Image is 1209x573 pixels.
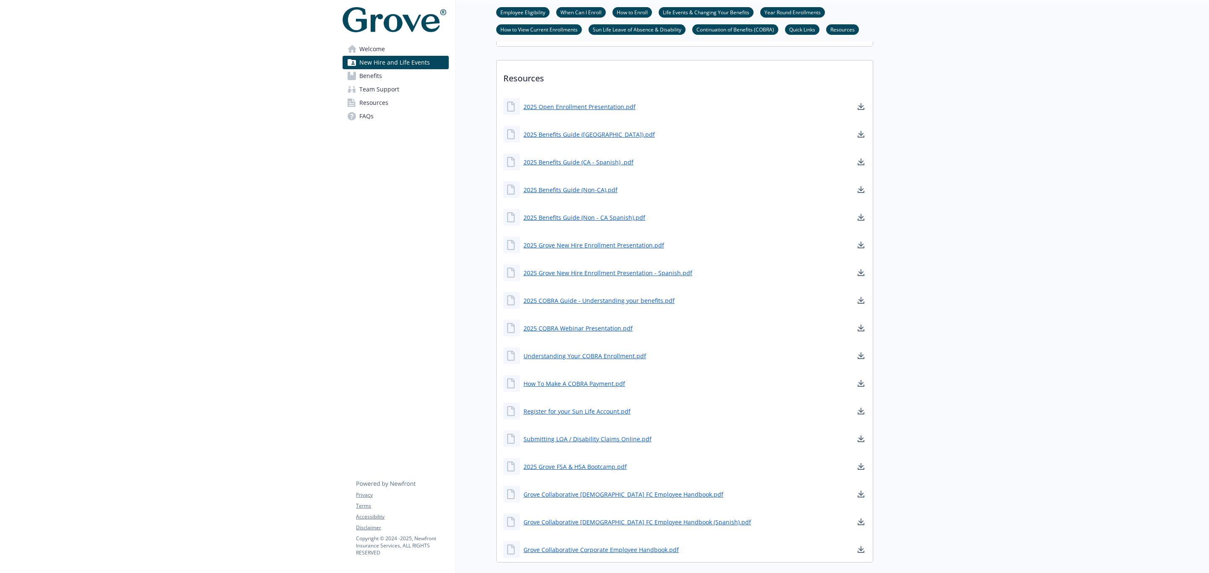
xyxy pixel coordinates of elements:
[343,109,449,123] a: FAQs
[359,56,430,69] span: New Hire and Life Events
[343,56,449,69] a: New Hire and Life Events
[343,83,449,96] a: Team Support
[826,25,859,33] a: Resources
[523,158,633,167] a: 2025 Benefits Guide (CA - Spanish) .pdf
[589,25,686,33] a: Sun Life Leave of Absence & Disability
[856,240,866,250] a: download document
[856,406,866,416] a: download document
[856,212,866,222] a: download document
[496,8,550,16] a: Employee Eligibility
[523,490,723,499] a: Grove Collaborative [DEMOGRAPHIC_DATA] FC Employee Handbook.pdf
[523,518,751,526] a: Grove Collaborative [DEMOGRAPHIC_DATA] FC Employee Handbook (Spanish).pdf
[856,489,866,499] a: download document
[523,324,633,333] a: 2025 COBRA Webinar Presentation.pdf
[856,544,866,555] a: download document
[343,96,449,109] a: Resources
[359,42,385,56] span: Welcome
[523,435,652,443] a: Submitting LOA / Disability Claims Online.pdf
[523,241,664,250] a: 2025 Grove New Hire Enrollment Presentation.pdf
[523,352,646,360] a: Understanding Your COBRA Enrollment.pdf
[856,461,866,471] a: download document
[356,491,448,499] a: Privacy
[523,296,675,305] a: 2025 COBRA Guide - Understanding your benefits.pdf
[496,25,582,33] a: How to View Current Enrollments
[856,351,866,361] a: download document
[523,379,625,388] a: How To Make A COBRA Payment.pdf
[523,213,645,222] a: 2025 Benefits Guide (Non - CA Spanish).pdf
[856,185,866,195] a: download document
[356,502,448,510] a: Terms
[497,60,873,91] p: Resources
[523,462,627,471] a: 2025 Grove FSA & HSA Bootcamp.pdf
[343,42,449,56] a: Welcome
[359,96,388,109] span: Resources
[523,102,636,111] a: 2025 Open Enrollment Presentation.pdf
[612,8,652,16] a: How to Enroll
[523,130,655,139] a: 2025 Benefits Guide ([GEOGRAPHIC_DATA]).pdf
[359,109,374,123] span: FAQs
[692,25,778,33] a: Continuation of Benefits (COBRA)
[523,185,618,194] a: 2025 Benefits Guide (Non-CA).pdf
[359,69,382,83] span: Benefits
[856,323,866,333] a: download document
[856,378,866,388] a: download document
[356,524,448,531] a: Disclaimer
[523,545,679,554] a: Grove Collaborative Corporate Employee Handbook.pdf
[356,535,448,556] p: Copyright © 2024 - 2025 , Newfront Insurance Services, ALL RIGHTS RESERVED
[556,8,606,16] a: When Can I Enroll
[856,102,866,112] a: download document
[760,8,825,16] a: Year Round Enrollments
[523,268,692,277] a: 2025 Grove New Hire Enrollment Presentation - Spanish.pdf
[523,407,631,416] a: Register for your Sun Life Account.pdf
[659,8,754,16] a: Life Events & Changing Your Benefits
[856,157,866,167] a: download document
[785,25,819,33] a: Quick Links
[856,517,866,527] a: download document
[343,69,449,83] a: Benefits
[356,513,448,521] a: Accessibility
[856,295,866,305] a: download document
[359,83,399,96] span: Team Support
[856,268,866,278] a: download document
[856,129,866,139] a: download document
[856,434,866,444] a: download document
